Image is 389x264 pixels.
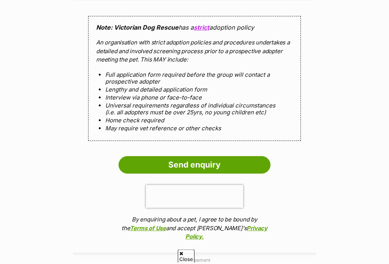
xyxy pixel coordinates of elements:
[88,16,301,141] div: has a adoption policy
[119,157,270,174] input: Send enquiry
[96,24,179,32] strong: Note: Victorian Dog Rescue
[96,39,293,65] p: An organisation with strict adoption policies and procedures undertakes a detailed and involved s...
[130,225,166,232] a: Terms of Use
[194,24,209,32] a: strict
[105,117,284,124] li: Home check required
[105,103,284,116] li: Universal requirements regardless of individual circumstances (i.e. all adopters must be over 25y...
[105,95,284,101] li: Interview via phone or face-to-face
[105,87,284,93] li: Lengthy and detailed application form
[105,72,284,85] li: Full application form required before the group will contact a prospective adopter
[146,185,243,208] iframe: reCAPTCHA
[185,225,267,241] a: Privacy Policy.
[105,125,284,132] li: May require vet reference or other checks
[178,250,194,263] span: Close
[119,216,270,242] p: By enquiring about a pet, I agree to be bound by the and accept [PERSON_NAME]'s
